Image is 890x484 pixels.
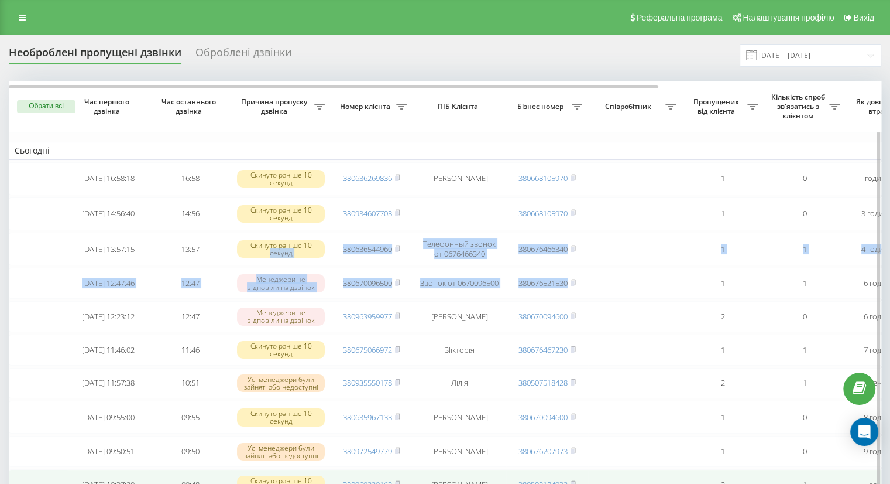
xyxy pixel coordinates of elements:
a: 380676521530 [518,278,568,288]
td: 1 [682,197,764,230]
td: 16:58 [149,162,231,195]
button: Обрати всі [17,100,75,113]
a: 380670094600 [518,412,568,422]
span: Час першого дзвінка [77,97,140,115]
div: Необроблені пропущені дзвінки [9,46,181,64]
td: 1 [682,335,764,366]
td: 1 [764,233,846,265]
span: Пропущених від клієнта [688,97,747,115]
td: 1 [682,162,764,195]
div: Менеджери не відповіли на дзвінок [237,308,325,325]
span: Налаштування профілю [743,13,834,22]
td: 13:57 [149,233,231,265]
div: Менеджери не відповіли на дзвінок [237,274,325,292]
span: Реферальна програма [637,13,723,22]
td: [DATE] 11:57:38 [67,368,149,399]
td: 1 [682,268,764,299]
span: Причина пропуску дзвінка [237,97,314,115]
td: 1 [764,268,846,299]
div: Скинуто раніше 10 секунд [237,205,325,223]
span: Співробітник [594,102,665,111]
td: 12:47 [149,268,231,299]
td: [DATE] 11:46:02 [67,335,149,366]
div: Усі менеджери були зайняті або недоступні [237,443,325,461]
td: Лілія [413,368,506,399]
td: 0 [764,162,846,195]
td: 11:46 [149,335,231,366]
td: 2 [682,368,764,399]
a: 380668105970 [518,208,568,219]
td: ВІікторія [413,335,506,366]
a: 380676467230 [518,345,568,355]
a: 380934607703 [343,208,392,219]
td: 1 [682,436,764,467]
td: 1 [764,368,846,399]
td: 09:55 [149,401,231,434]
td: [DATE] 13:57:15 [67,233,149,265]
td: [DATE] 16:58:18 [67,162,149,195]
td: 12:47 [149,301,231,332]
a: 380963959977 [343,311,392,322]
div: Скинуто раніше 10 секунд [237,170,325,188]
td: [PERSON_NAME] [413,401,506,434]
a: 380676207973 [518,446,568,456]
span: Час останнього дзвінка [159,97,222,115]
td: 1 [764,335,846,366]
td: 10:51 [149,368,231,399]
td: 0 [764,401,846,434]
div: Усі менеджери були зайняті або недоступні [237,374,325,392]
span: Кількість спроб зв'язатись з клієнтом [769,93,829,120]
td: Телефонный звонок от 0676466340 [413,233,506,265]
td: [DATE] 12:23:12 [67,301,149,332]
span: ПІБ Клієнта [422,102,496,111]
div: Open Intercom Messenger [850,418,878,446]
td: [PERSON_NAME] [413,301,506,332]
a: 380635967133 [343,412,392,422]
td: [DATE] 14:56:40 [67,197,149,230]
td: 1 [682,401,764,434]
div: Оброблені дзвінки [195,46,291,64]
div: Скинуто раніше 10 секунд [237,408,325,426]
span: Бізнес номер [512,102,572,111]
span: Номер клієнта [336,102,396,111]
a: 380676466340 [518,244,568,254]
td: 09:50 [149,436,231,467]
a: 380935550178 [343,377,392,388]
a: 380507518428 [518,377,568,388]
a: 380636269836 [343,173,392,183]
span: Вихід [854,13,874,22]
td: 2 [682,301,764,332]
a: 380636544960 [343,244,392,254]
td: 0 [764,301,846,332]
td: 0 [764,197,846,230]
td: 0 [764,436,846,467]
td: 14:56 [149,197,231,230]
td: [PERSON_NAME] [413,162,506,195]
a: 380972549779 [343,446,392,456]
a: 380668105970 [518,173,568,183]
td: [DATE] 12:47:46 [67,268,149,299]
td: [PERSON_NAME] [413,436,506,467]
div: Скинуто раніше 10 секунд [237,240,325,258]
a: 380670094600 [518,311,568,322]
a: 380670096500 [343,278,392,288]
div: Скинуто раніше 10 секунд [237,341,325,359]
td: [DATE] 09:55:00 [67,401,149,434]
td: 1 [682,233,764,265]
td: Звонок от 0670096500 [413,268,506,299]
a: 380675066972 [343,345,392,355]
td: [DATE] 09:50:51 [67,436,149,467]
